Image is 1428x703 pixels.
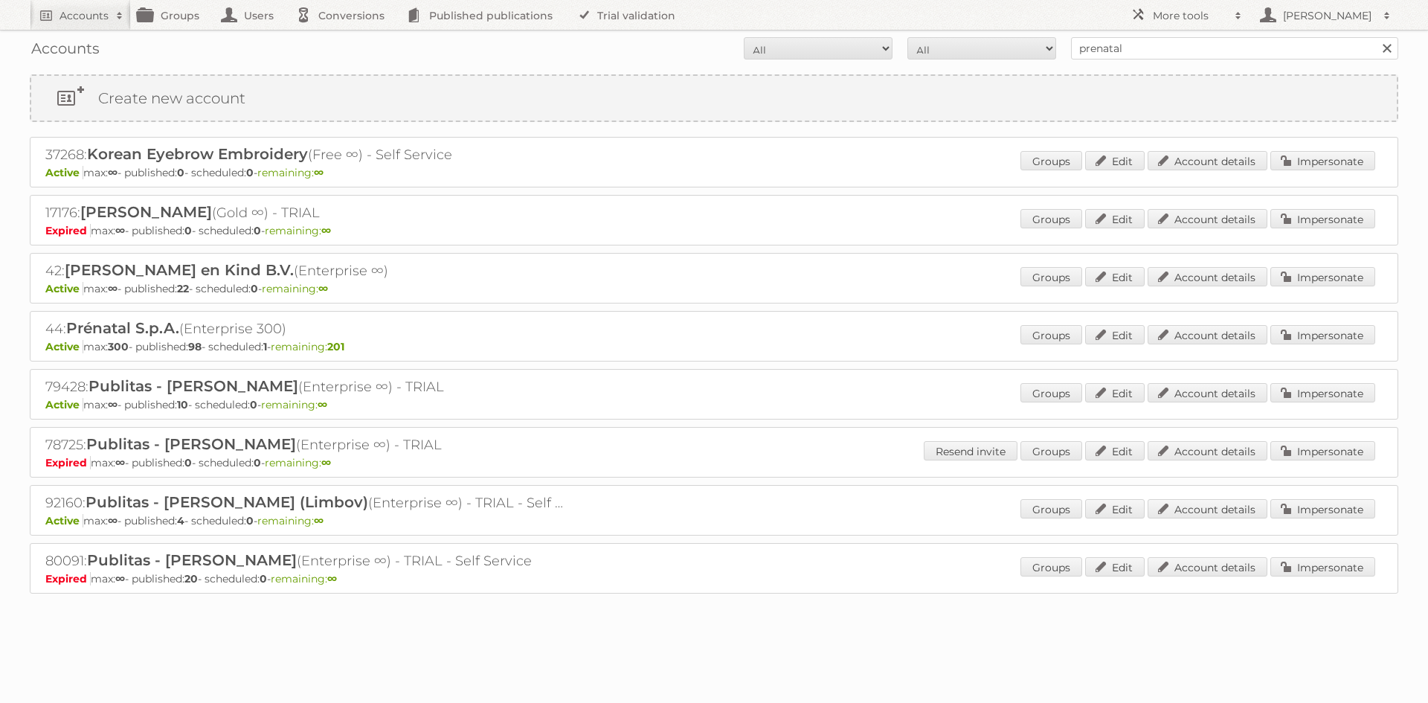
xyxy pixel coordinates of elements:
[108,514,118,527] strong: ∞
[108,166,118,179] strong: ∞
[108,282,118,295] strong: ∞
[45,166,1383,179] p: max: - published: - scheduled: -
[262,282,328,295] span: remaining:
[271,572,337,585] span: remaining:
[327,340,344,353] strong: 201
[1085,151,1145,170] a: Edit
[250,398,257,411] strong: 0
[257,514,324,527] span: remaining:
[265,456,331,469] span: remaining:
[1270,441,1375,460] a: Impersonate
[321,456,331,469] strong: ∞
[86,435,296,453] span: Publitas - [PERSON_NAME]
[1020,557,1082,577] a: Groups
[177,166,184,179] strong: 0
[1085,325,1145,344] a: Edit
[45,224,1383,237] p: max: - published: - scheduled: -
[1020,325,1082,344] a: Groups
[318,398,327,411] strong: ∞
[45,377,566,397] h2: 79428: (Enterprise ∞) - TRIAL
[87,551,297,569] span: Publitas - [PERSON_NAME]
[260,572,267,585] strong: 0
[1085,557,1145,577] a: Edit
[45,166,83,179] span: Active
[45,572,91,585] span: Expired
[1020,151,1082,170] a: Groups
[257,166,324,179] span: remaining:
[45,514,1383,527] p: max: - published: - scheduled: -
[261,398,327,411] span: remaining:
[321,224,331,237] strong: ∞
[318,282,328,295] strong: ∞
[45,572,1383,585] p: max: - published: - scheduled: -
[1279,8,1376,23] h2: [PERSON_NAME]
[924,441,1017,460] a: Resend invite
[45,319,566,338] h2: 44: (Enterprise 300)
[254,456,261,469] strong: 0
[45,203,566,222] h2: 17176: (Gold ∞) - TRIAL
[45,340,83,353] span: Active
[1148,499,1267,519] a: Account details
[45,282,83,295] span: Active
[314,166,324,179] strong: ∞
[45,340,1383,353] p: max: - published: - scheduled: -
[1270,383,1375,402] a: Impersonate
[108,340,129,353] strong: 300
[45,282,1383,295] p: max: - published: - scheduled: -
[115,456,125,469] strong: ∞
[1153,8,1227,23] h2: More tools
[45,398,83,411] span: Active
[45,224,91,237] span: Expired
[45,514,83,527] span: Active
[254,224,261,237] strong: 0
[314,514,324,527] strong: ∞
[80,203,212,221] span: [PERSON_NAME]
[87,145,308,163] span: Korean Eyebrow Embroidery
[45,261,566,280] h2: 42: (Enterprise ∞)
[115,224,125,237] strong: ∞
[1020,499,1082,519] a: Groups
[184,572,198,585] strong: 20
[327,572,337,585] strong: ∞
[177,282,189,295] strong: 22
[1020,267,1082,286] a: Groups
[177,398,188,411] strong: 10
[1020,209,1082,228] a: Groups
[115,572,125,585] strong: ∞
[1148,325,1267,344] a: Account details
[45,551,566,571] h2: 80091: (Enterprise ∞) - TRIAL - Self Service
[86,493,368,511] span: Publitas - [PERSON_NAME] (Limbov)
[263,340,267,353] strong: 1
[59,8,109,23] h2: Accounts
[265,224,331,237] span: remaining:
[89,377,298,395] span: Publitas - [PERSON_NAME]
[66,319,179,337] span: Prénatal S.p.A.
[31,76,1397,121] a: Create new account
[184,224,192,237] strong: 0
[246,514,254,527] strong: 0
[1020,441,1082,460] a: Groups
[1270,151,1375,170] a: Impersonate
[1020,383,1082,402] a: Groups
[45,456,91,469] span: Expired
[188,340,202,353] strong: 98
[1148,557,1267,577] a: Account details
[1148,441,1267,460] a: Account details
[45,456,1383,469] p: max: - published: - scheduled: -
[1085,209,1145,228] a: Edit
[184,456,192,469] strong: 0
[1148,383,1267,402] a: Account details
[45,493,566,513] h2: 92160: (Enterprise ∞) - TRIAL - Self Service
[1085,267,1145,286] a: Edit
[108,398,118,411] strong: ∞
[1148,267,1267,286] a: Account details
[65,261,294,279] span: [PERSON_NAME] en Kind B.V.
[1085,441,1145,460] a: Edit
[1148,209,1267,228] a: Account details
[271,340,344,353] span: remaining:
[251,282,258,295] strong: 0
[1085,499,1145,519] a: Edit
[1270,325,1375,344] a: Impersonate
[45,145,566,164] h2: 37268: (Free ∞) - Self Service
[1148,151,1267,170] a: Account details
